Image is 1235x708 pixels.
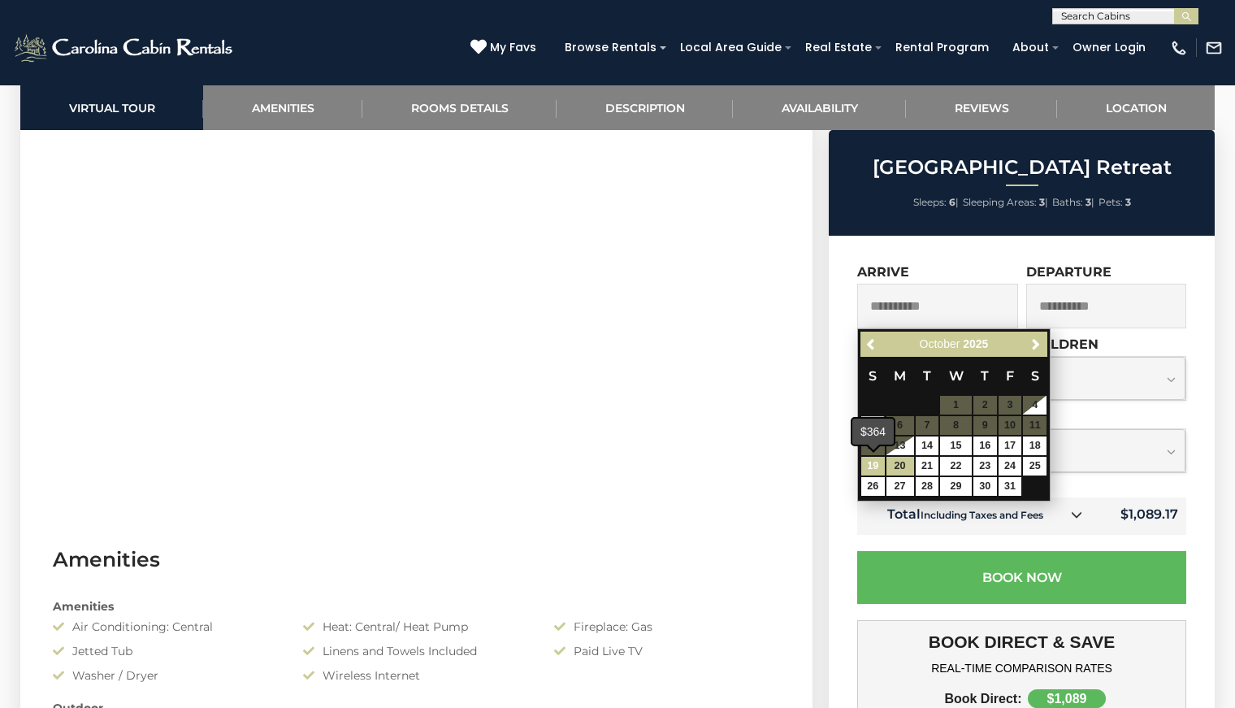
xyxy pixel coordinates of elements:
label: Arrive [857,264,909,280]
a: About [1004,35,1057,60]
a: Location [1057,85,1215,130]
span: Baths: [1052,196,1083,208]
li: | [1052,192,1094,213]
a: 16 [973,437,997,455]
a: 21 [916,457,939,476]
div: Paid Live TV [542,643,792,659]
a: Reviews [906,85,1057,130]
a: 30 [973,477,997,496]
strong: 3 [1125,196,1131,208]
a: 4 [1023,396,1046,415]
a: Rooms Details [362,85,557,130]
a: 25 [1023,457,1046,476]
span: Previous [865,338,878,351]
span: Thursday [981,368,989,384]
a: Browse Rentals [557,35,665,60]
h3: Amenities [53,545,780,574]
span: Friday [1006,368,1014,384]
div: $364 [852,419,894,445]
a: Local Area Guide [672,35,790,60]
a: 28 [916,477,939,496]
a: 31 [999,477,1022,496]
h4: REAL-TIME COMPARISON RATES [869,662,1174,675]
div: Jetted Tub [41,643,291,659]
a: 14 [916,437,939,455]
img: mail-regular-white.png [1205,39,1223,57]
a: My Favs [470,39,540,57]
label: Departure [1026,264,1111,280]
a: Availability [733,85,906,130]
a: 24 [999,457,1022,476]
span: October [920,337,960,350]
strong: 3 [1039,196,1045,208]
div: Heat: Central/ Heat Pump [291,619,541,635]
a: Owner Login [1064,35,1154,60]
a: Real Estate [797,35,880,60]
td: $1,089.17 [1095,497,1186,535]
a: 15 [940,437,971,455]
span: Sleeping Areas: [963,196,1037,208]
a: 29 [940,477,971,496]
a: 17 [999,437,1022,455]
a: 26 [861,477,885,496]
a: 20 [886,457,914,476]
div: $1,089 [1028,689,1106,708]
li: | [913,192,959,213]
span: Saturday [1031,368,1039,384]
span: Sleeps: [913,196,947,208]
strong: 6 [949,196,955,208]
span: Wednesday [949,368,964,384]
span: 2025 [963,337,988,350]
div: Washer / Dryer [41,667,291,684]
a: Amenities [203,85,362,130]
div: Book Direct: [869,692,1022,706]
a: 27 [886,477,914,496]
div: Fireplace: Gas [542,619,792,635]
span: Monday [894,368,906,384]
strong: 3 [1085,196,1091,208]
img: White-1-2.png [12,32,237,64]
span: Tuesday [923,368,931,384]
a: 22 [940,457,971,476]
a: Virtual Tour [20,85,203,130]
small: Including Taxes and Fees [921,509,1043,521]
img: phone-regular-white.png [1170,39,1188,57]
a: Next [1025,334,1046,354]
span: Sunday [869,368,877,384]
button: Book Now [857,551,1186,604]
div: Amenities [41,598,792,615]
a: Previous [862,334,882,354]
a: 18 [1023,437,1046,455]
div: Air Conditioning: Central [41,619,291,635]
a: 23 [973,457,997,476]
h3: BOOK DIRECT & SAVE [869,632,1174,652]
li: | [963,192,1048,213]
span: Pets: [1098,196,1123,208]
h2: [GEOGRAPHIC_DATA] Retreat [833,157,1211,178]
a: 19 [861,457,885,476]
label: Children [1026,337,1098,352]
a: Description [557,85,733,130]
a: 13 [886,437,914,455]
a: Rental Program [887,35,997,60]
div: Wireless Internet [291,667,541,684]
td: Total [857,497,1095,535]
div: Linens and Towels Included [291,643,541,659]
span: My Favs [490,39,536,56]
span: Next [1029,338,1042,351]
